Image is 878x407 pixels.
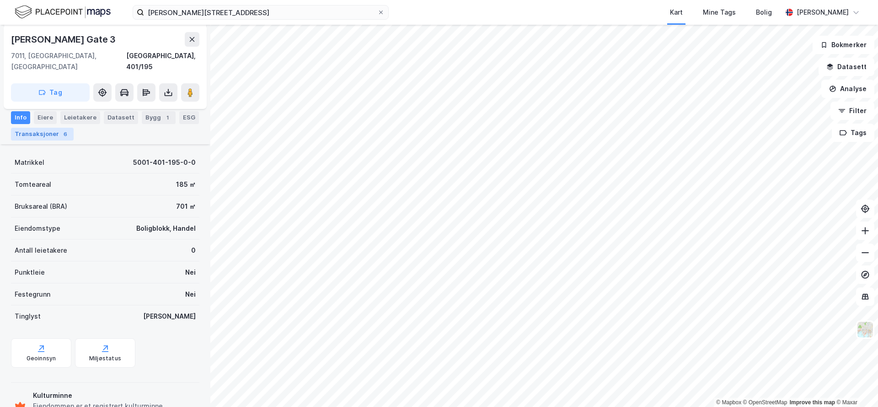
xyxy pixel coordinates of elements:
[832,363,878,407] iframe: Chat Widget
[126,50,199,72] div: [GEOGRAPHIC_DATA], 401/195
[61,130,70,139] div: 6
[136,223,196,234] div: Boligblokk, Handel
[797,7,849,18] div: [PERSON_NAME]
[179,111,199,124] div: ESG
[11,111,30,124] div: Info
[790,399,835,406] a: Improve this map
[857,321,874,338] img: Z
[15,223,60,234] div: Eiendomstype
[15,311,41,322] div: Tinglyst
[143,311,196,322] div: [PERSON_NAME]
[832,363,878,407] div: Kontrollprogram for chat
[185,267,196,278] div: Nei
[89,355,121,362] div: Miljøstatus
[670,7,683,18] div: Kart
[11,32,118,47] div: [PERSON_NAME] Gate 3
[830,102,874,120] button: Filter
[743,399,787,406] a: OpenStreetMap
[191,245,196,256] div: 0
[104,111,138,124] div: Datasett
[33,390,196,401] div: Kulturminne
[15,157,44,168] div: Matrikkel
[15,201,67,212] div: Bruksareal (BRA)
[11,50,126,72] div: 7011, [GEOGRAPHIC_DATA], [GEOGRAPHIC_DATA]
[15,179,51,190] div: Tomteareal
[11,128,74,141] div: Transaksjoner
[11,83,90,102] button: Tag
[716,399,741,406] a: Mapbox
[15,289,50,300] div: Festegrunn
[142,111,176,124] div: Bygg
[813,36,874,54] button: Bokmerker
[15,245,67,256] div: Antall leietakere
[15,267,45,278] div: Punktleie
[176,201,196,212] div: 701 ㎡
[163,113,172,122] div: 1
[832,124,874,142] button: Tags
[144,5,377,19] input: Søk på adresse, matrikkel, gårdeiere, leietakere eller personer
[60,111,100,124] div: Leietakere
[819,58,874,76] button: Datasett
[703,7,736,18] div: Mine Tags
[821,80,874,98] button: Analyse
[133,157,196,168] div: 5001-401-195-0-0
[15,4,111,20] img: logo.f888ab2527a4732fd821a326f86c7f29.svg
[34,111,57,124] div: Eiere
[27,355,56,362] div: Geoinnsyn
[185,289,196,300] div: Nei
[756,7,772,18] div: Bolig
[176,179,196,190] div: 185 ㎡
